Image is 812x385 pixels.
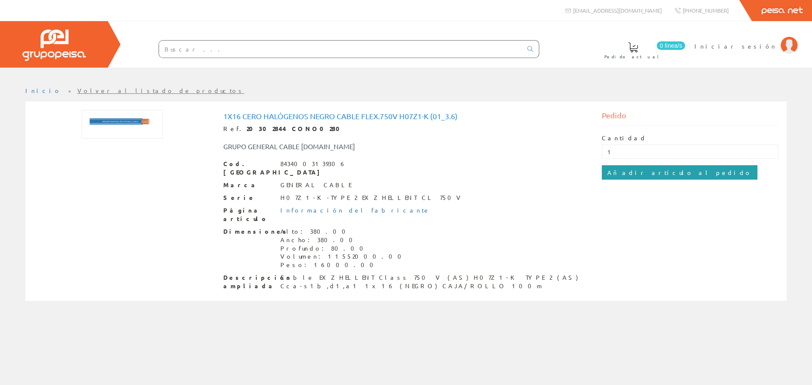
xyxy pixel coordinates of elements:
span: [EMAIL_ADDRESS][DOMAIN_NAME] [573,7,662,14]
span: Marca [223,181,274,189]
h1: 1x16 Cero Halógenos Negro Cable Flex.750v H07z1-k (01_3.6) [223,112,589,120]
span: Iniciar sesión [694,42,776,50]
span: Descripción ampliada [223,273,274,290]
span: Pedido actual [604,52,662,61]
div: Ref. [223,125,589,133]
span: Página artículo [223,206,274,223]
label: Cantidad [602,134,647,142]
input: Buscar ... [159,41,522,57]
div: GRUPO GENERAL CABLE [DOMAIN_NAME] [217,142,438,151]
div: Pedido [602,110,779,126]
a: Volver al listado de productos [77,87,244,94]
div: H07Z1-K-TYPE 2 EXZHELLENT CL 750V [280,194,463,202]
div: Peso: 16000.00 [280,261,406,269]
img: Foto artículo 1x16 Cero Halógenos Negro Cable Flex.750v H07z1-k (01_3.6) (192x67.584) [82,110,163,139]
span: Cod. [GEOGRAPHIC_DATA] [223,160,274,177]
div: Volumen: 11552000.00 [280,252,406,261]
div: Cable EXZHELLENT Class 750 V (AS) H07Z1-K TYPE 2 (AS) Cca-s1b,d1,a1 1x16 (NEGRO) CAJA/ROLLO 100m [280,273,589,290]
span: [PHONE_NUMBER] [683,7,729,14]
div: 8434003139306 [280,160,346,168]
div: Alto: 380.00 [280,227,406,236]
span: Dimensiones [223,227,274,236]
input: Añadir artículo al pedido [602,165,757,180]
span: Serie [223,194,274,202]
strong: 20302844 CONO0280 [247,125,346,132]
a: Iniciar sesión [694,35,798,43]
div: Profundo: 80.00 [280,244,406,253]
img: Grupo Peisa [22,30,86,61]
a: Información del fabricante [280,206,430,214]
a: Inicio [25,87,61,94]
span: 0 línea/s [657,41,685,50]
div: GENERAL CABLE [280,181,351,189]
div: Ancho: 380.00 [280,236,406,244]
